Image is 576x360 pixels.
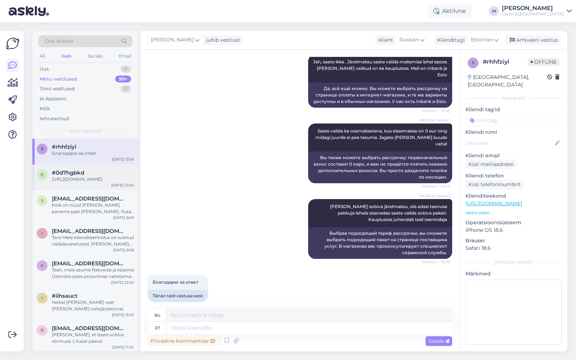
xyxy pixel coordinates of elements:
[52,228,127,234] span: irinaorlov.est@gmail.com
[465,237,562,244] p: Brauser
[419,118,450,123] span: [PERSON_NAME]
[313,59,448,77] span: Jah, saate ikka . Järelmaksu saate valida maksmise lehel epoes [PERSON_NAME] valikud on ka kauplu...
[203,36,240,44] div: juhib vestlust
[113,215,134,220] div: [DATE] 8:09
[40,95,66,103] div: AI Assistent
[41,146,44,152] span: r
[471,36,493,44] span: Estonian
[40,76,77,83] div: Minu vestlused
[113,247,134,253] div: [DATE] 8:08
[153,279,198,285] span: Благодарю за ответ
[465,259,562,266] div: [PERSON_NAME]
[308,82,452,108] div: Да, всё ещё можно. Вы можете выбрать рассрочку на странице оплаты в интернет-магазине, и те же ва...
[308,227,452,259] div: Выбрав подходящий тариф рассрочки, вы сможете выбрать подходящий пакет на странице поставщика усл...
[121,66,131,73] div: 0
[112,157,134,162] div: [DATE] 13:56
[465,210,562,216] p: Vaata edasi ...
[465,152,562,159] p: Kliendi email
[148,290,208,302] div: Tänan teid vastuse eest
[465,159,517,169] div: Küsi meiliaadressi
[422,184,450,189] span: Nähtud ✓ 13:43
[121,85,131,93] div: 0
[422,108,450,113] span: Nähtud ✓ 13:42
[148,336,218,346] div: Privaatne kommentaar
[86,51,104,61] div: Socials
[422,259,450,265] span: Nähtud ✓ 13:46
[38,51,46,61] div: All
[6,37,19,50] img: Askly Logo
[502,5,564,11] div: [PERSON_NAME]
[150,302,177,308] span: 13:56
[465,129,562,136] p: Kliendi nimi
[52,299,134,312] div: hetkel [PERSON_NAME] veel [PERSON_NAME] ootejärjekorras
[465,95,562,102] div: Kliendi info
[465,115,562,126] input: Lisa tag
[465,192,562,200] p: Klienditeekond
[52,144,76,150] span: #rhhfziyi
[52,195,127,202] span: simonovsemen2017@gmail.com
[315,128,448,147] span: Saate valida ka osamaksetena, kus sissemakse on 0 eur ning midagi juurde ei pea tasuma. Jagate [P...
[528,58,559,66] span: Offline
[434,36,465,44] div: Klienditugi
[52,267,134,280] div: Tean, meie asume Rakveres ja käisime Ülemiste poes proovimas-vahetamas veel mudelit.
[502,5,572,17] a: [PERSON_NAME]Given [GEOGRAPHIC_DATA]
[41,328,44,333] span: r
[399,36,419,44] span: Russian
[465,244,562,252] p: Safari 18.6
[52,325,127,332] span: riho.sepp@outlook.com
[155,322,160,334] div: et
[489,6,499,16] div: M
[468,73,547,89] div: [GEOGRAPHIC_DATA], [GEOGRAPHIC_DATA]
[41,230,43,236] span: i
[40,115,69,122] div: Arhiveeritud
[52,260,127,267] span: kadri.viilu.001@mail.ee
[40,105,50,112] div: Kõik
[465,106,562,113] p: Kliendi tag'id
[52,202,134,215] div: Kòik on nüüd [PERSON_NAME] paneme paki [PERSON_NAME]. Ilusat päeva algust!
[45,37,73,45] span: Otsi kliente
[52,150,134,157] div: Благодарю за ответ
[41,198,44,203] span: s
[52,234,134,247] div: Tere! Meie klienditeenindus on suletud nädalavahetustel. [PERSON_NAME] tellimuse kätte saanud, si...
[472,60,475,66] span: r
[465,172,562,180] p: Kliendi telefon
[52,293,77,299] span: #iihsauct
[502,11,564,17] div: Given [GEOGRAPHIC_DATA]
[154,309,161,321] div: ru
[466,139,553,147] input: Lisa nimi
[112,345,134,350] div: [DATE] 11:34
[40,85,75,93] div: Tiimi vestlused
[330,204,448,222] span: [PERSON_NAME] sobiva järelmaksu, siis edasi teenuse pakkuja lehele sisenedes saate valida sobiva ...
[69,128,102,134] span: Minu vestlused
[41,263,44,268] span: k
[41,172,44,177] span: 0
[465,200,522,207] a: [URL][DOMAIN_NAME]
[111,183,134,188] div: [DATE] 12:04
[465,270,562,278] p: Märkmed
[465,219,562,226] p: Operatsioonisüsteem
[40,66,49,73] div: Uus
[111,280,134,285] div: [DATE] 22:02
[52,176,134,183] div: [URL][DOMAIN_NAME]
[115,76,131,83] div: 99+
[419,193,450,199] span: [PERSON_NAME]
[41,295,43,301] span: i
[505,35,561,45] div: Arhiveeri vestlus
[428,5,472,18] div: Aktiivne
[52,332,134,345] div: [PERSON_NAME], et leiate sobiva sõrmuse :) Ilusat päeva!
[483,58,528,66] div: # rhhfziyi
[112,312,134,318] div: [DATE] 16:33
[151,36,194,44] span: [PERSON_NAME]
[52,170,84,176] span: #0d7hgbkd
[308,152,452,183] div: Вы также можете выбрать рассрочку: первоначальный взнос составит 0 евро, и вам не придётся платит...
[375,36,393,44] div: Klient
[60,51,73,61] div: Web
[428,338,449,344] span: Saada
[117,51,132,61] div: Email
[465,226,562,234] p: iPhone OS 18.6
[465,180,523,189] div: Küsi telefoninumbrit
